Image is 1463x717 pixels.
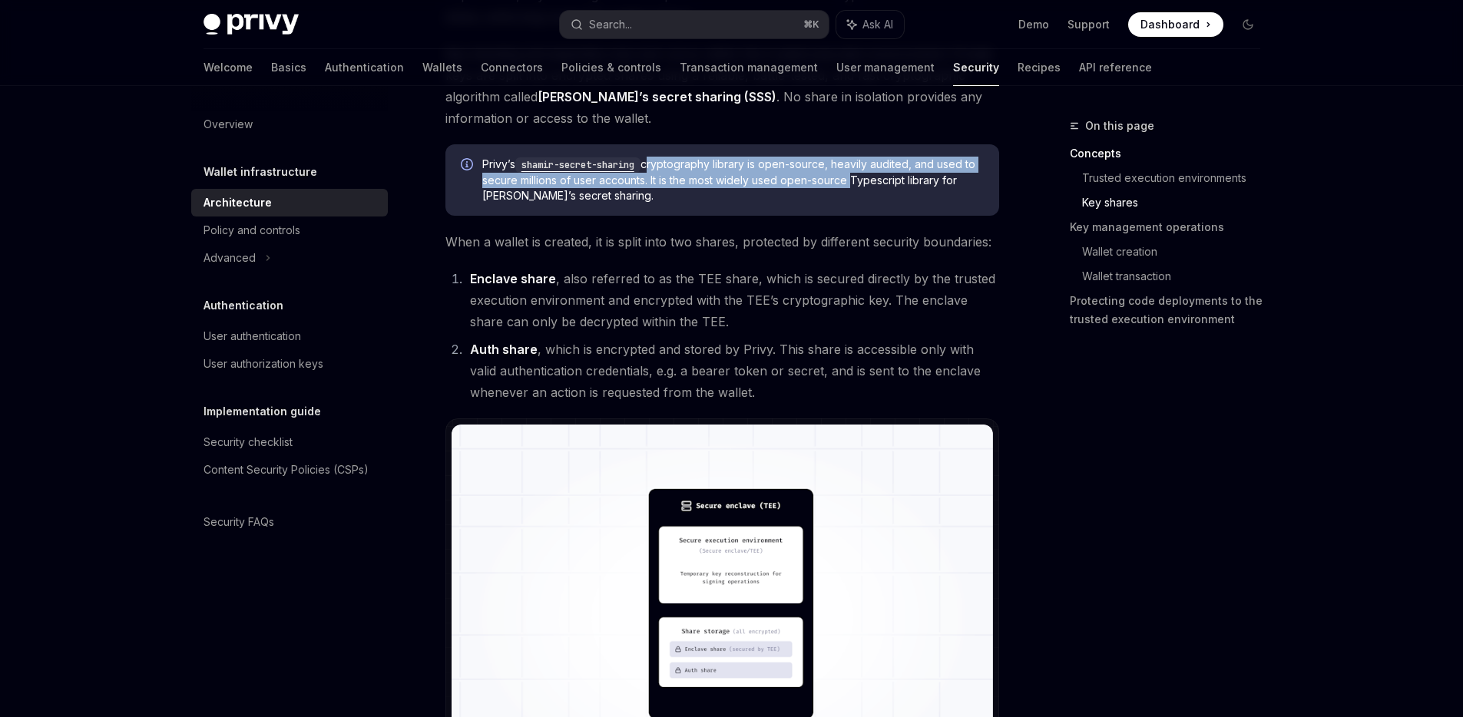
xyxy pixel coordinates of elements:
svg: Info [461,158,476,173]
a: Transaction management [680,49,818,86]
a: Security FAQs [191,508,388,536]
div: Policy and controls [204,221,300,240]
div: Architecture [204,193,272,212]
a: Content Security Policies (CSPs) [191,456,388,484]
button: Ask AI [836,11,904,38]
a: User authentication [191,322,388,350]
button: Toggle dark mode [1236,12,1260,37]
div: User authorization keys [204,355,323,373]
a: Trusted execution environments [1082,166,1273,190]
a: Welcome [204,49,253,86]
strong: Auth share [470,342,538,357]
a: Basics [271,49,306,86]
a: User authorization keys [191,350,388,378]
span: Dashboard [1140,17,1200,32]
div: Search... [589,15,632,34]
strong: Enclave share [470,271,556,286]
a: Policies & controls [561,49,661,86]
a: Wallet transaction [1082,264,1273,289]
a: [PERSON_NAME]’s secret sharing (SSS) [538,89,776,105]
h5: Implementation guide [204,402,321,421]
a: Overview [191,111,388,138]
li: , also referred to as the TEE share, which is secured directly by the trusted execution environme... [465,268,999,332]
button: Search...⌘K [560,11,829,38]
span: Ask AI [862,17,893,32]
div: Content Security Policies (CSPs) [204,461,369,479]
div: Advanced [204,249,256,267]
a: Architecture [191,189,388,216]
div: Security FAQs [204,513,274,531]
img: dark logo [204,14,299,35]
a: Connectors [481,49,543,86]
div: Overview [204,115,253,134]
h5: Wallet infrastructure [204,163,317,181]
a: Support [1067,17,1110,32]
a: Policy and controls [191,216,388,244]
a: User management [836,49,935,86]
a: Dashboard [1128,12,1223,37]
span: Key sharding and assembly only ever occur within the trusted execution environment. Private keys ... [445,43,999,129]
a: API reference [1079,49,1152,86]
a: Recipes [1018,49,1061,86]
code: shamir-secret-sharing [515,157,640,173]
span: When a wallet is created, it is split into two shares, protected by different security boundaries: [445,231,999,253]
span: On this page [1085,117,1154,135]
a: Authentication [325,49,404,86]
li: , which is encrypted and stored by Privy. This share is accessible only with valid authentication... [465,339,999,403]
a: Concepts [1070,141,1273,166]
a: Key shares [1082,190,1273,215]
a: Wallet creation [1082,240,1273,264]
span: ⌘ K [803,18,819,31]
a: Key management operations [1070,215,1273,240]
a: Demo [1018,17,1049,32]
a: shamir-secret-sharing [515,157,640,170]
a: Security [953,49,999,86]
div: Security checklist [204,433,293,451]
a: Protecting code deployments to the trusted execution environment [1070,289,1273,332]
a: Wallets [422,49,462,86]
a: Security checklist [191,428,388,456]
div: User authentication [204,327,301,345]
h5: Authentication [204,296,283,315]
span: Privy’s cryptography library is open-source, heavily audited, and used to secure millions of user... [482,157,984,203]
